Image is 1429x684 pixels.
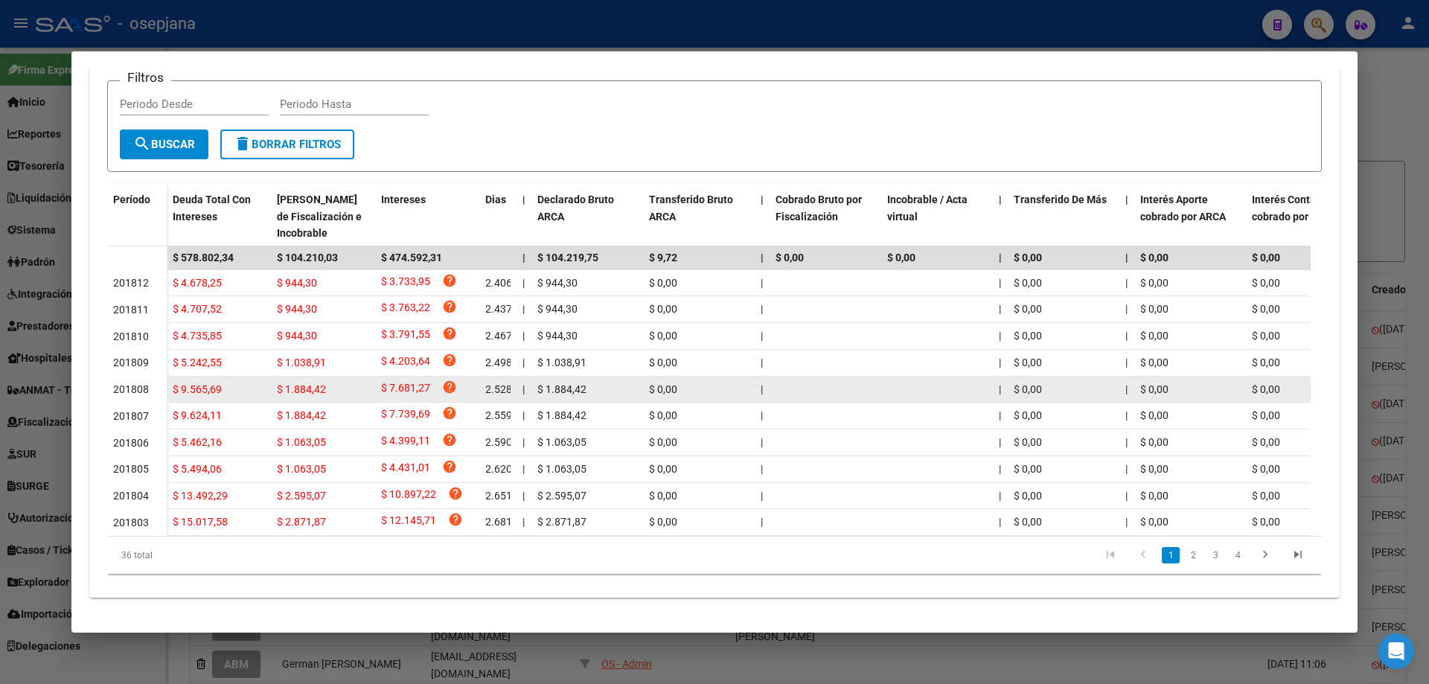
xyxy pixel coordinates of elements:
[761,409,763,421] span: |
[522,409,525,421] span: |
[167,184,271,249] datatable-header-cell: Deuda Total Con Intereses
[277,330,317,342] span: $ 944,30
[522,252,525,263] span: |
[485,303,512,315] span: 2.437
[220,130,354,159] button: Borrar Filtros
[999,436,1001,448] span: |
[448,486,463,501] i: help
[1125,330,1128,342] span: |
[120,69,171,86] h3: Filtros
[999,383,1001,395] span: |
[442,406,457,421] i: help
[999,330,1001,342] span: |
[277,463,326,475] span: $ 1.063,05
[381,326,430,346] span: $ 3.791,55
[442,380,457,394] i: help
[1252,357,1280,368] span: $ 0,00
[1014,330,1042,342] span: $ 0,00
[113,194,150,205] span: Período
[1140,357,1169,368] span: $ 0,00
[1378,633,1414,669] div: Open Intercom Messenger
[1140,252,1169,263] span: $ 0,00
[173,252,234,263] span: $ 578.802,34
[776,252,804,263] span: $ 0,00
[107,537,348,574] div: 36 total
[1125,252,1128,263] span: |
[999,490,1001,502] span: |
[537,252,598,263] span: $ 104.219,75
[1140,436,1169,448] span: $ 0,00
[381,252,442,263] span: $ 474.592,31
[173,463,222,475] span: $ 5.494,06
[1160,543,1182,568] li: page 1
[1014,463,1042,475] span: $ 0,00
[381,406,430,426] span: $ 7.739,69
[277,357,326,368] span: $ 1.038,91
[442,353,457,368] i: help
[537,409,586,421] span: $ 1.884,42
[999,409,1001,421] span: |
[442,432,457,447] i: help
[113,490,149,502] span: 201804
[761,330,763,342] span: |
[1014,409,1042,421] span: $ 0,00
[649,463,677,475] span: $ 0,00
[1119,184,1134,249] datatable-header-cell: |
[999,194,1002,205] span: |
[1014,516,1042,528] span: $ 0,00
[113,410,149,422] span: 201807
[173,490,228,502] span: $ 13.492,29
[522,194,525,205] span: |
[271,184,375,249] datatable-header-cell: Deuda Bruta Neto de Fiscalización e Incobrable
[173,436,222,448] span: $ 5.462,16
[649,303,677,315] span: $ 0,00
[887,194,968,223] span: Incobrable / Acta virtual
[1008,184,1119,249] datatable-header-cell: Transferido De Más
[537,383,586,395] span: $ 1.884,42
[643,184,755,249] datatable-header-cell: Transferido Bruto ARCA
[649,277,677,289] span: $ 0,00
[1014,490,1042,502] span: $ 0,00
[1140,277,1169,289] span: $ 0,00
[277,490,326,502] span: $ 2.595,07
[113,463,149,475] span: 201805
[277,383,326,395] span: $ 1.884,42
[173,303,222,315] span: $ 4.707,52
[173,277,222,289] span: $ 4.678,25
[522,277,525,289] span: |
[381,459,430,479] span: $ 4.431,01
[113,330,149,342] span: 201810
[1252,463,1280,475] span: $ 0,00
[649,357,677,368] span: $ 0,00
[761,357,763,368] span: |
[173,194,251,223] span: Deuda Total Con Intereses
[485,357,512,368] span: 2.498
[1125,409,1128,421] span: |
[649,490,677,502] span: $ 0,00
[479,184,517,249] datatable-header-cell: Dias
[381,299,430,319] span: $ 3.763,22
[1014,194,1107,205] span: Transferido De Más
[1014,383,1042,395] span: $ 0,00
[770,184,881,249] datatable-header-cell: Cobrado Bruto por Fiscalización
[522,357,525,368] span: |
[107,184,167,246] datatable-header-cell: Período
[1252,490,1280,502] span: $ 0,00
[537,463,586,475] span: $ 1.063,05
[1184,547,1202,563] a: 2
[522,330,525,342] span: |
[761,436,763,448] span: |
[999,277,1001,289] span: |
[173,330,222,342] span: $ 4.735,85
[381,353,430,373] span: $ 4.203,64
[277,194,362,240] span: [PERSON_NAME] de Fiscalización e Incobrable
[1284,547,1312,563] a: go to last page
[999,357,1001,368] span: |
[381,512,436,532] span: $ 12.145,71
[133,135,151,153] mat-icon: search
[485,463,512,475] span: 2.620
[1140,330,1169,342] span: $ 0,00
[1252,383,1280,395] span: $ 0,00
[381,194,426,205] span: Intereses
[485,490,512,502] span: 2.651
